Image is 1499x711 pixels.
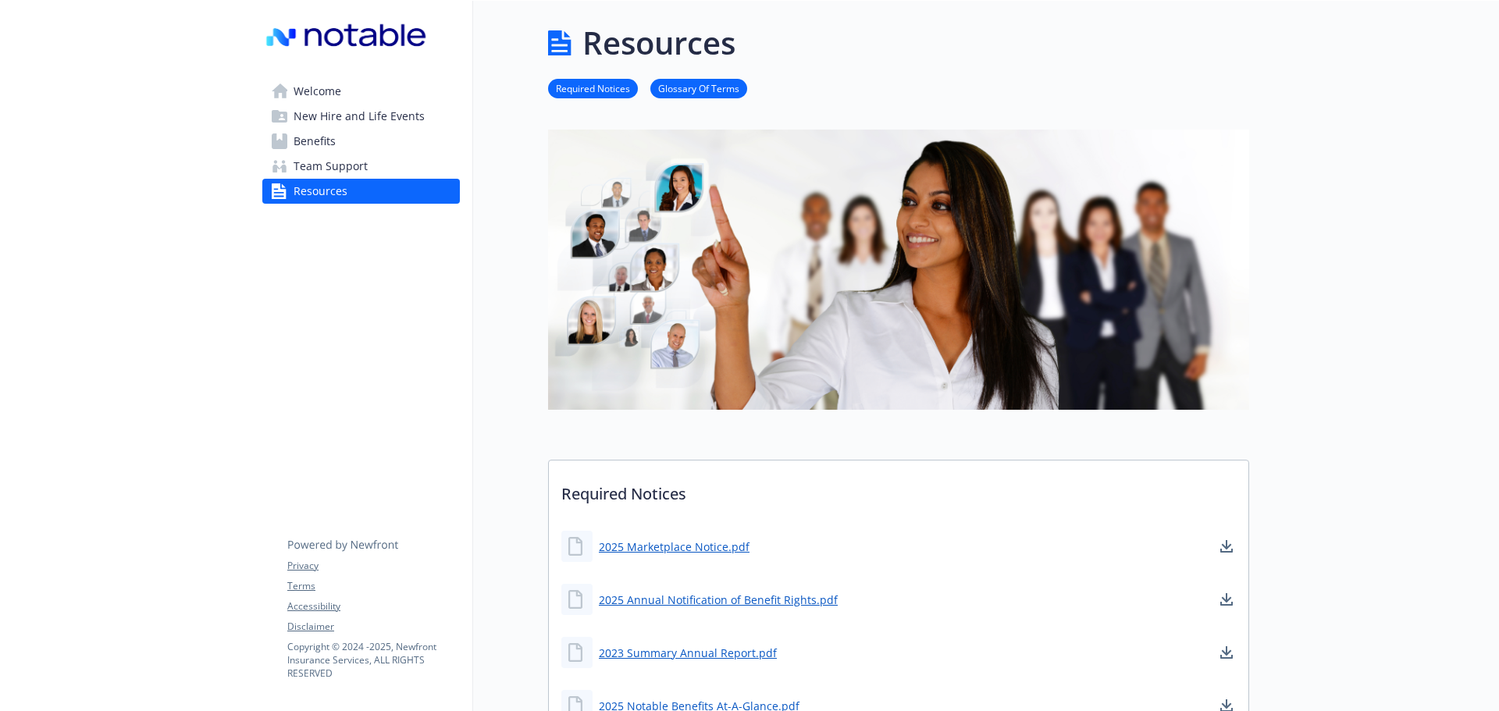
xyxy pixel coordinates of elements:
[582,20,735,66] h1: Resources
[262,179,460,204] a: Resources
[549,460,1248,518] p: Required Notices
[294,129,336,154] span: Benefits
[599,539,749,555] a: 2025 Marketplace Notice.pdf
[1217,537,1236,556] a: download document
[548,80,638,95] a: Required Notices
[1217,643,1236,662] a: download document
[1217,590,1236,609] a: download document
[287,620,459,634] a: Disclaimer
[548,130,1249,410] img: resources page banner
[287,599,459,613] a: Accessibility
[294,154,368,179] span: Team Support
[262,104,460,129] a: New Hire and Life Events
[262,79,460,104] a: Welcome
[650,80,747,95] a: Glossary Of Terms
[294,104,425,129] span: New Hire and Life Events
[287,559,459,573] a: Privacy
[287,640,459,680] p: Copyright © 2024 - 2025 , Newfront Insurance Services, ALL RIGHTS RESERVED
[262,129,460,154] a: Benefits
[294,179,347,204] span: Resources
[599,592,838,608] a: 2025 Annual Notification of Benefit Rights.pdf
[294,79,341,104] span: Welcome
[287,579,459,593] a: Terms
[262,154,460,179] a: Team Support
[599,645,777,661] a: 2023 Summary Annual Report.pdf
